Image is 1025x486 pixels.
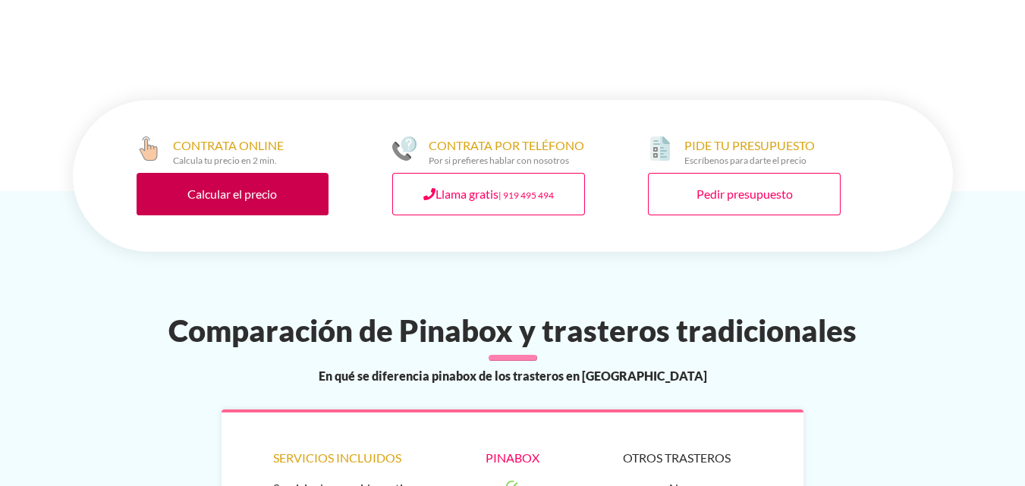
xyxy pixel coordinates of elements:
div: Por si prefieres hablar con nosotros [429,155,584,167]
a: Llama gratis| 919 495 494 [392,173,585,215]
small: | 919 495 494 [498,190,554,201]
iframe: Chat Widget [752,292,1025,486]
a: Pedir presupuesto [648,173,841,215]
div: PIDE TU PRESUPUESTO [684,136,815,167]
div: Widget de chat [752,292,1025,486]
div: Servicios incluidos [273,449,423,467]
a: Calcular el precio [137,173,329,215]
div: CONTRATA POR TELÉFONO [429,136,584,167]
div: Calcula tu precio en 2 min. [173,155,284,167]
h2: Comparación de Pinabox y trasteros tradicionales [64,312,962,349]
div: Pinabox [438,449,587,467]
div: Escríbenos para darte el precio [684,155,815,167]
span: En qué se diferencia pinabox de los trasteros en [GEOGRAPHIC_DATA] [319,367,707,385]
div: Otros trasteros [602,449,752,467]
div: CONTRATA ONLINE [173,136,284,167]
